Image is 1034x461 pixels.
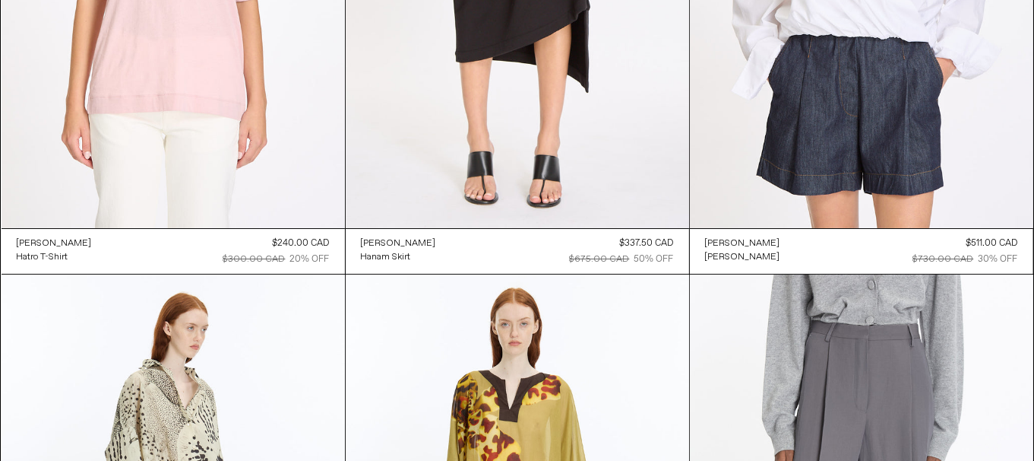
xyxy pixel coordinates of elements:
div: $240.00 CAD [273,237,330,250]
div: $300.00 CAD [223,253,286,266]
div: 30% OFF [979,253,1018,266]
div: [PERSON_NAME] [705,237,780,250]
a: Hanam Skirt [361,250,436,264]
div: 20% OFF [290,253,330,266]
div: [PERSON_NAME] [17,237,92,250]
div: Hatro T-Shirt [17,251,68,264]
div: [PERSON_NAME] [705,251,780,264]
a: [PERSON_NAME] [705,250,780,264]
div: Hanam Skirt [361,251,411,264]
div: $675.00 CAD [570,253,630,266]
div: [PERSON_NAME] [361,237,436,250]
div: 50% OFF [634,253,674,266]
a: [PERSON_NAME] [361,237,436,250]
a: [PERSON_NAME] [705,237,780,250]
div: $337.50 CAD [620,237,674,250]
div: $730.00 CAD [913,253,974,266]
a: Hatro T-Shirt [17,250,92,264]
a: [PERSON_NAME] [17,237,92,250]
div: $511.00 CAD [966,237,1018,250]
